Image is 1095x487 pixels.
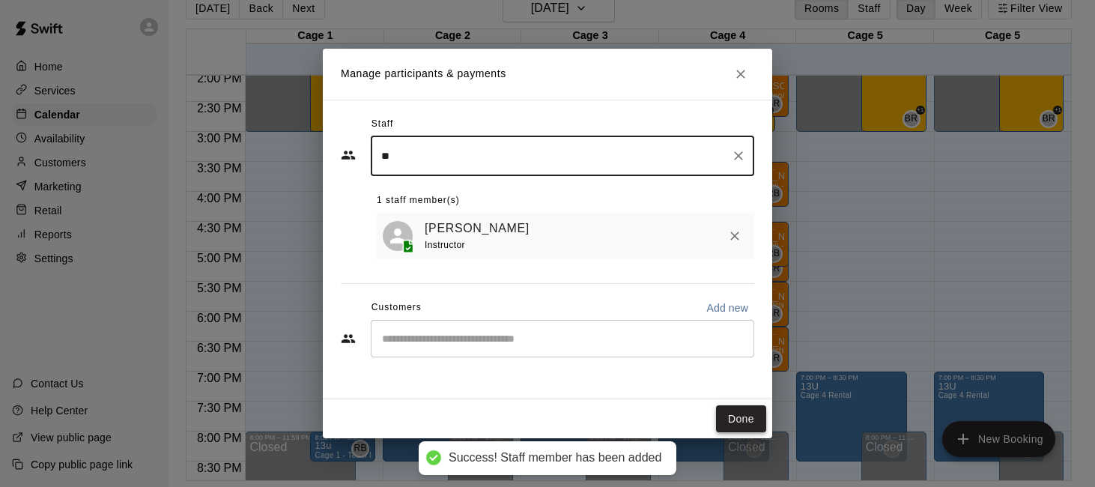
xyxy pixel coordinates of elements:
button: Close [727,61,754,88]
div: Start typing to search customers... [371,320,754,357]
a: [PERSON_NAME] [425,219,530,238]
span: 1 staff member(s) [377,189,460,213]
button: Remove [721,223,748,249]
div: Search staff [371,136,754,176]
button: Clear [728,145,749,166]
button: Add new [700,296,754,320]
svg: Staff [341,148,356,163]
p: Add new [706,300,748,315]
div: Success! Staff member has been added [449,450,661,466]
div: Patrick Hodges [383,221,413,251]
span: Customers [371,296,422,320]
svg: Customers [341,331,356,346]
p: Manage participants & payments [341,66,506,82]
button: Done [716,405,766,433]
span: Staff [371,112,393,136]
span: Instructor [425,240,465,250]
